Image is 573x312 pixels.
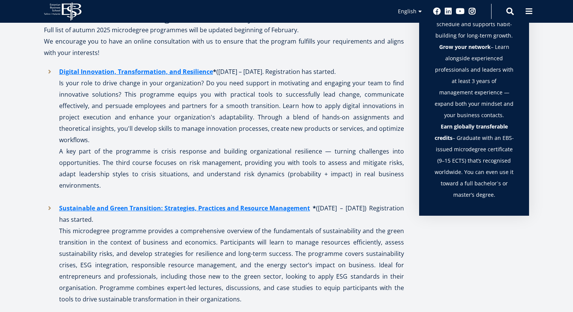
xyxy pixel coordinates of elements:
li: – Learn alongside experienced professionals and leaders with at least 3 years of management exper... [434,41,514,121]
i: Sustainable and Green Transition: Strategies, Practices and Resource Management [59,204,310,212]
a: Facebook [433,8,441,15]
p: Full list of autumn 2025 microdegree programmes will be updated beginning of February. We encoura... [44,24,404,58]
p: ([DATE] – [DATE]. Registration has started. [59,66,404,77]
a: Linkedin [445,8,452,15]
a: Youtube [456,8,465,15]
strong: Grow your network [439,43,491,50]
p: A key part of the programme is crisis response and building organizational resilience — turning c... [59,146,404,202]
li: – Graduate with an EBS-issued microdegree certificate (9–15 ECTS) that’s recognised worldwide. Yo... [434,121,514,201]
a: Sustainable and Green Transition: Strategies, Practices and Resource Management [59,202,310,214]
a: Digital Innovation, Transformation, and Resilience [59,66,213,77]
a: Instagram [468,8,476,15]
strong: Earn globally transferable credits [435,123,508,141]
p: Is your role to drive change in your organization? Do you need support in motivating and engaging... [59,77,404,146]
